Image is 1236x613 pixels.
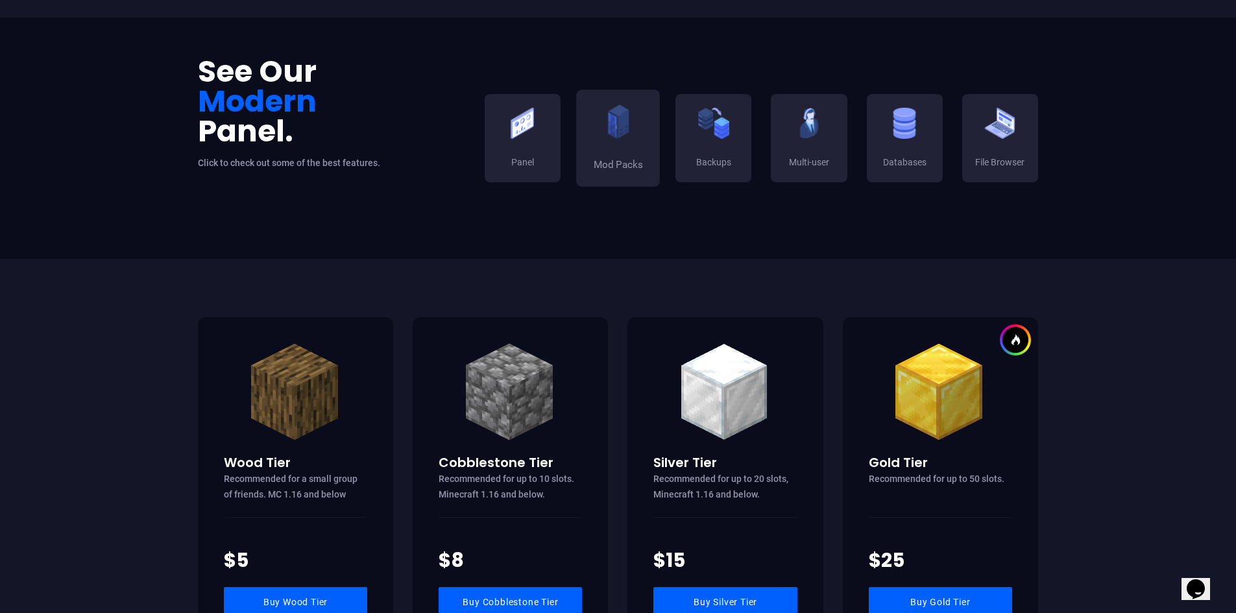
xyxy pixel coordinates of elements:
[439,547,582,574] h4: $8
[653,547,797,574] h4: $15
[972,156,1028,169] h3: File Browser
[198,116,293,146] span: Panel.
[653,472,797,504] p: Recommended for up to 20 slots, Minecraft 1.16 and below.
[494,156,551,169] h3: Panel
[224,472,367,504] p: Recommended for a small group of friends. MC 1.16 and below
[198,156,465,171] p: Click to check out some of the best features.
[869,472,1012,504] p: Recommended for up to 50 slots.
[888,107,921,139] img: CentOS
[653,453,797,472] h3: Silver Tier
[600,104,636,139] img: Mod Packs
[869,453,1012,472] h3: Gold Tier
[890,343,988,440] img: Icon
[587,158,649,173] h3: Mod Packs
[461,343,558,440] img: Icon
[781,156,837,169] h3: Multi-user
[675,343,773,440] img: Icon
[1010,334,1021,345] img: Icon
[246,343,343,440] img: Icon
[224,547,367,574] h4: $5
[877,156,933,169] h3: Databases
[224,453,367,472] h3: Wood Tier
[685,156,742,169] h3: Backups
[198,56,317,86] span: See Our
[697,107,730,139] img: Ubuntu
[198,86,317,116] span: Modern
[984,107,1016,139] img: Open Suse
[1181,561,1223,600] iframe: chat widget
[869,547,1012,574] h4: $25
[439,453,582,472] h3: Cobblestone Tier
[793,107,825,139] img: Debian
[439,472,582,504] p: Recommended for up to 10 slots. Minecraft 1.16 and below.
[506,107,539,139] img: Control Panel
